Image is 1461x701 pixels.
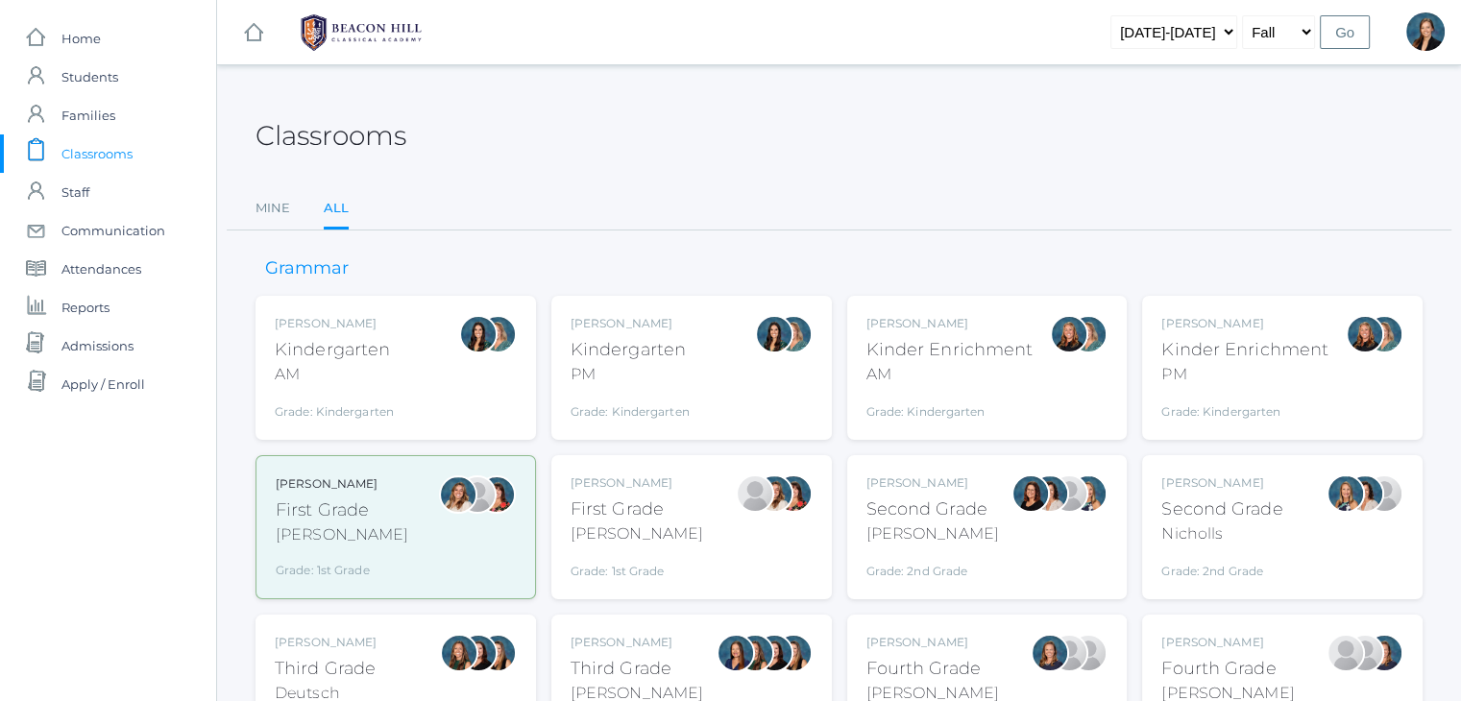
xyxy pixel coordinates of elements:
[717,634,755,672] div: Lori Webster
[571,315,690,332] div: [PERSON_NAME]
[61,365,145,403] span: Apply / Enroll
[1161,394,1328,421] div: Grade: Kindergarten
[61,96,115,134] span: Families
[571,394,690,421] div: Grade: Kindergarten
[1346,315,1384,353] div: Nicole Dean
[276,475,408,493] div: [PERSON_NAME]
[866,522,999,545] div: [PERSON_NAME]
[1161,553,1282,580] div: Grade: 2nd Grade
[289,9,433,57] img: 1_BHCALogos-05.png
[866,553,999,580] div: Grade: 2nd Grade
[571,474,703,492] div: [PERSON_NAME]
[736,474,774,513] div: Jaimie Watson
[866,315,1034,332] div: [PERSON_NAME]
[571,337,690,363] div: Kindergarten
[1069,474,1108,513] div: Courtney Nicholls
[1365,474,1403,513] div: Sarah Armstrong
[275,337,394,363] div: Kindergarten
[1161,634,1294,651] div: [PERSON_NAME]
[61,134,133,173] span: Classrooms
[1069,315,1108,353] div: Maureen Doyle
[275,634,377,651] div: [PERSON_NAME]
[571,634,703,651] div: [PERSON_NAME]
[61,173,89,211] span: Staff
[866,634,999,651] div: [PERSON_NAME]
[440,634,478,672] div: Andrea Deutsch
[439,475,477,514] div: Liv Barber
[866,363,1034,386] div: AM
[61,58,118,96] span: Students
[1050,634,1088,672] div: Lydia Chaffin
[774,634,813,672] div: Juliana Fowler
[276,523,408,546] div: [PERSON_NAME]
[1327,474,1365,513] div: Courtney Nicholls
[256,189,290,228] a: Mine
[1365,315,1403,353] div: Maureen Doyle
[477,475,516,514] div: Heather Wallock
[1050,315,1088,353] div: Nicole Dean
[866,656,999,682] div: Fourth Grade
[866,474,999,492] div: [PERSON_NAME]
[459,634,498,672] div: Katie Watters
[61,288,110,326] span: Reports
[1161,522,1282,545] div: Nicholls
[478,634,517,672] div: Juliana Fowler
[866,337,1034,363] div: Kinder Enrichment
[1161,656,1294,682] div: Fourth Grade
[1406,12,1445,51] div: Allison Smith
[1011,474,1050,513] div: Emily Balli
[571,496,703,522] div: First Grade
[275,315,394,332] div: [PERSON_NAME]
[61,19,101,58] span: Home
[1161,337,1328,363] div: Kinder Enrichment
[275,656,377,682] div: Third Grade
[1050,474,1088,513] div: Sarah Armstrong
[1346,474,1384,513] div: Cari Burke
[866,496,999,522] div: Second Grade
[571,656,703,682] div: Third Grade
[755,315,793,353] div: Jordyn Dewey
[61,211,165,250] span: Communication
[1031,634,1069,672] div: Ellie Bradley
[275,363,394,386] div: AM
[571,363,690,386] div: PM
[1365,634,1403,672] div: Ellie Bradley
[755,474,793,513] div: Liv Barber
[61,326,134,365] span: Admissions
[755,634,793,672] div: Katie Watters
[324,189,349,230] a: All
[61,250,141,288] span: Attendances
[478,315,517,353] div: Maureen Doyle
[1161,474,1282,492] div: [PERSON_NAME]
[1346,634,1384,672] div: Heather Porter
[276,554,408,579] div: Grade: 1st Grade
[256,121,406,151] h2: Classrooms
[1327,634,1365,672] div: Lydia Chaffin
[256,259,358,278] h3: Grammar
[1161,363,1328,386] div: PM
[571,522,703,545] div: [PERSON_NAME]
[1320,15,1370,49] input: Go
[1031,474,1069,513] div: Cari Burke
[458,475,497,514] div: Jaimie Watson
[1161,496,1282,522] div: Second Grade
[774,315,813,353] div: Maureen Doyle
[1161,315,1328,332] div: [PERSON_NAME]
[1069,634,1108,672] div: Heather Porter
[774,474,813,513] div: Heather Wallock
[736,634,774,672] div: Andrea Deutsch
[275,394,394,421] div: Grade: Kindergarten
[866,394,1034,421] div: Grade: Kindergarten
[459,315,498,353] div: Jordyn Dewey
[571,553,703,580] div: Grade: 1st Grade
[276,497,408,523] div: First Grade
